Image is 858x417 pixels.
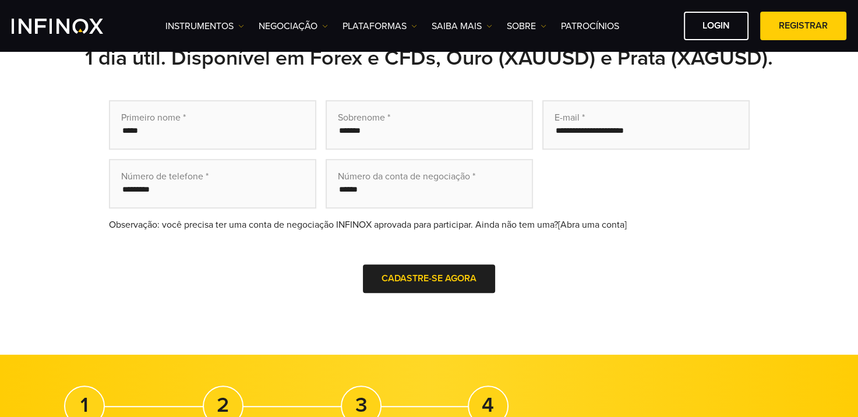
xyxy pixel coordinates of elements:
a: Saiba mais [432,19,492,33]
span: Cadastre-se agora [382,273,476,284]
a: Registrar [760,12,846,40]
a: Patrocínios [561,19,619,33]
a: [Abra uma conta] [558,219,627,231]
a: Instrumentos [165,19,244,33]
a: SOBRE [507,19,546,33]
button: Cadastre-se agora [363,264,495,293]
a: NEGOCIAÇÃO [259,19,328,33]
a: INFINOX Logo [12,19,130,34]
div: Observação: você precisa ter uma conta de negociação INFINOX aprovada para participar. Ainda não ... [109,218,750,232]
a: PLATAFORMAS [343,19,417,33]
a: Login [684,12,748,40]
